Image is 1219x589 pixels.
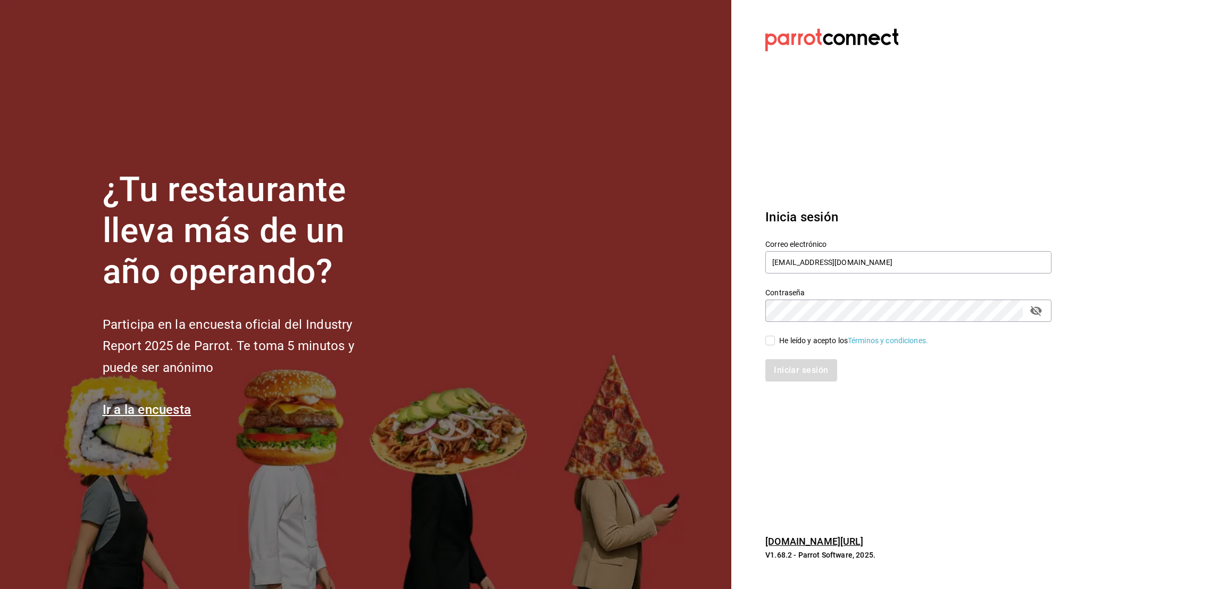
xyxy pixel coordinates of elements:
div: He leído y acepto los [779,335,928,346]
button: passwordField [1027,302,1045,320]
a: Términos y condiciones. [848,336,928,345]
h3: Inicia sesión [765,208,1051,227]
a: Ir a la encuesta [103,402,191,417]
h1: ¿Tu restaurante lleva más de un año operando? [103,170,390,292]
label: Correo electrónico [765,240,1051,248]
input: Ingresa tu correo electrónico [765,251,1051,273]
label: Contraseña [765,289,1051,296]
a: [DOMAIN_NAME][URL] [765,536,863,547]
h2: Participa en la encuesta oficial del Industry Report 2025 de Parrot. Te toma 5 minutos y puede se... [103,314,390,379]
p: V1.68.2 - Parrot Software, 2025. [765,550,1051,560]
